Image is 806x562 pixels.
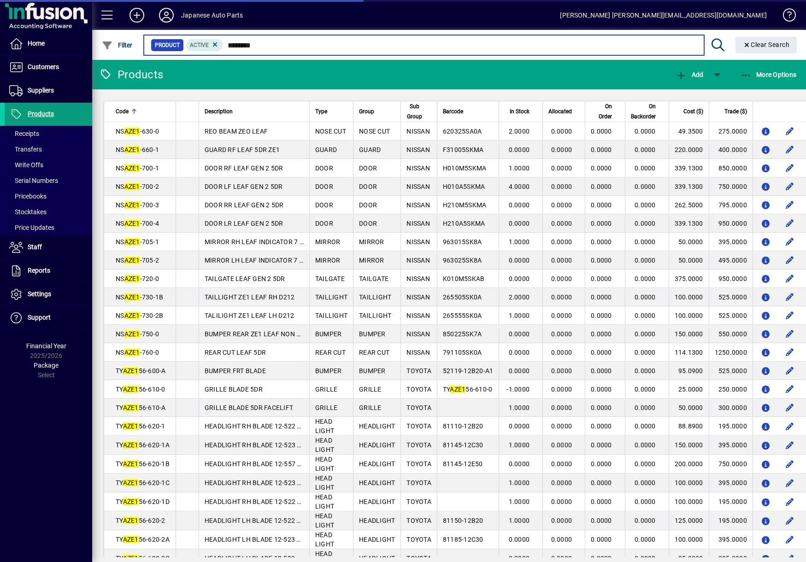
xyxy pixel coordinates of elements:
[738,66,799,83] button: More Options
[359,106,395,117] div: Group
[315,106,327,117] span: Type
[782,234,797,249] button: Edit
[205,238,328,246] span: MIRROR RH LEAF INDICATOR 7 WIRE L.S.
[116,293,163,301] span: NS -730-1B
[591,238,612,246] span: 0.0000
[631,101,656,122] span: On Backorder
[709,159,753,177] td: 850.0000
[551,293,572,301] span: 0.0000
[669,177,709,196] td: 339.1300
[5,306,92,329] a: Support
[359,106,374,117] span: Group
[443,183,485,190] span: H010A5SKMA
[359,275,388,282] span: TAILGATE
[631,101,664,122] div: On Backorder
[669,269,709,288] td: 375.0000
[9,177,58,184] span: Serial Numbers
[406,330,430,338] span: NISSAN
[591,349,612,356] span: 0.0000
[782,400,797,415] button: Edit
[359,386,382,393] span: GRILLE
[406,101,423,122] span: Sub Group
[683,106,703,117] span: Cost ($)
[591,164,612,172] span: 0.0000
[9,208,47,216] span: Stocktakes
[741,71,797,78] span: More Options
[315,275,345,282] span: TAILGATE
[116,201,159,209] span: NS -700-3
[635,275,656,282] span: 0.0000
[551,312,572,319] span: 0.0000
[28,87,54,94] span: Suppliers
[124,330,140,338] em: AZE1
[509,128,530,135] span: 2.0000
[315,183,333,190] span: DOOR
[116,367,166,375] span: TY 56-600-A
[443,164,487,172] span: H010M5SKMA
[782,532,797,547] button: Edit
[443,106,463,117] span: Barcode
[359,183,377,190] span: DOOR
[509,257,530,264] span: 0.0000
[669,325,709,343] td: 150.0000
[591,312,612,319] span: 0.0000
[315,293,347,301] span: TAILLIGHT
[102,41,133,49] span: Filter
[359,312,391,319] span: TAILLIGHT
[359,238,384,246] span: MIRROR
[551,367,572,375] span: 0.0000
[124,146,140,153] em: AZE1
[9,130,39,137] span: Receipts
[359,404,382,411] span: GRILLE
[591,146,612,153] span: 0.0000
[509,164,530,172] span: 1.0000
[116,106,129,117] span: Code
[591,367,612,375] span: 0.0000
[505,106,538,117] div: In Stock
[709,214,753,233] td: 950.0000
[709,325,753,343] td: 550.0000
[506,386,529,393] span: -1.0000
[205,293,295,301] span: TAILLIGHT ZE1 LEAF RH D212
[450,386,465,393] em: AZE1
[116,146,159,153] span: NS -660-1
[5,173,92,188] a: Serial Numbers
[509,349,530,356] span: 0.0000
[669,214,709,233] td: 339.1300
[782,345,797,360] button: Edit
[315,349,346,356] span: REAR CUT
[591,293,612,301] span: 0.0000
[709,269,753,288] td: 950.0000
[9,224,54,231] span: Price Updates
[509,312,530,319] span: 1.0000
[406,128,430,135] span: NISSAN
[443,106,494,117] div: Barcode
[205,275,285,282] span: TAILGATE LEAF GEN 2 5DR
[406,386,431,393] span: TOYOTA
[669,380,709,398] td: 25.0000
[709,196,753,214] td: 795.0000
[443,349,482,356] span: 791105SK0A
[635,330,656,338] span: 0.0000
[782,161,797,176] button: Edit
[709,343,753,362] td: 1250.0000
[124,293,140,301] em: AZE1
[205,183,283,190] span: DOOR LF LEAF GEN 2 5DR
[315,367,342,375] span: BUMPER
[709,251,753,269] td: 495.0000
[709,398,753,417] td: 300.0000
[406,275,430,282] span: NISSAN
[635,367,656,375] span: 0.0000
[669,140,709,159] td: 220.0000
[635,293,656,301] span: 0.0000
[406,220,430,227] span: NISSAN
[124,183,140,190] em: AZE1
[782,198,797,212] button: Edit
[315,238,341,246] span: MIRROR
[124,220,140,227] em: AZE1
[510,106,529,117] span: In Stock
[116,404,166,411] span: TY 56-610-A
[548,106,580,117] div: Allocated
[443,312,482,319] span: 265555SK0A
[551,238,572,246] span: 0.0000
